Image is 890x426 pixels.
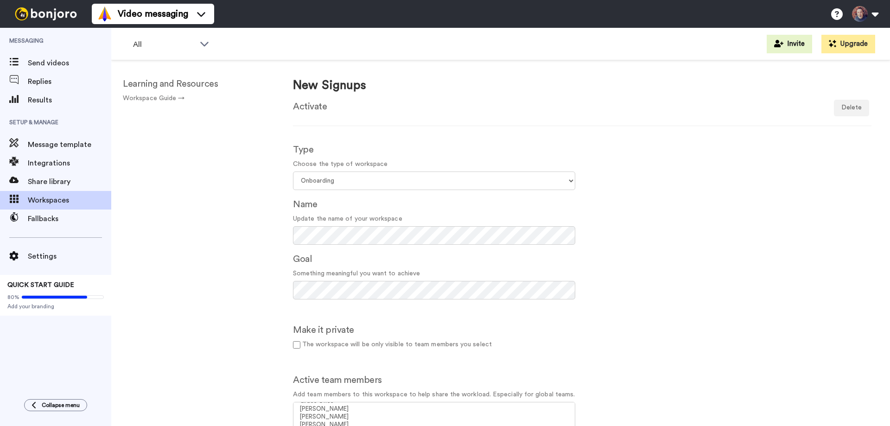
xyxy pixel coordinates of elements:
[28,139,111,150] span: Message template
[28,76,111,87] span: Replies
[118,7,188,20] span: Video messaging
[293,325,575,335] h2: Make it private
[293,214,402,224] label: Update the name of your workspace
[767,35,812,53] button: Invite
[11,7,81,20] img: bj-logo-header-white.svg
[293,341,300,349] input: The workspace will be only visible to team members you select
[293,102,367,112] h2: Activate
[24,399,87,411] button: Collapse menu
[28,57,111,69] span: Send videos
[293,390,575,400] label: Add team members to this workspace to help share the workload. Especially for global teams.
[293,375,575,385] h2: Active team members
[133,39,195,50] span: All
[123,95,184,102] a: Workspace Guide →
[97,6,112,21] img: vm-color.svg
[293,254,575,264] h2: Goal
[293,79,367,92] h1: New Signups
[293,269,420,279] label: Something meaningful you want to achieve
[28,176,111,187] span: Share library
[7,293,19,301] span: 80%
[299,405,569,413] option: [PERSON_NAME]
[293,145,575,155] h2: Type
[7,303,104,310] span: Add your branding
[42,401,80,409] span: Collapse menu
[299,413,569,421] option: [PERSON_NAME]
[293,159,388,169] label: Choose the type of workspace
[821,35,875,53] button: Upgrade
[28,158,111,169] span: Integrations
[293,340,492,350] label: The workspace will be only visible to team members you select
[28,213,111,224] span: Fallbacks
[28,95,111,106] span: Results
[7,282,74,288] span: QUICK START GUIDE
[834,100,869,116] button: Delete
[123,79,263,89] h2: Learning and Resources
[28,251,111,262] span: Settings
[293,199,575,210] h2: Name
[28,195,111,206] span: Workspaces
